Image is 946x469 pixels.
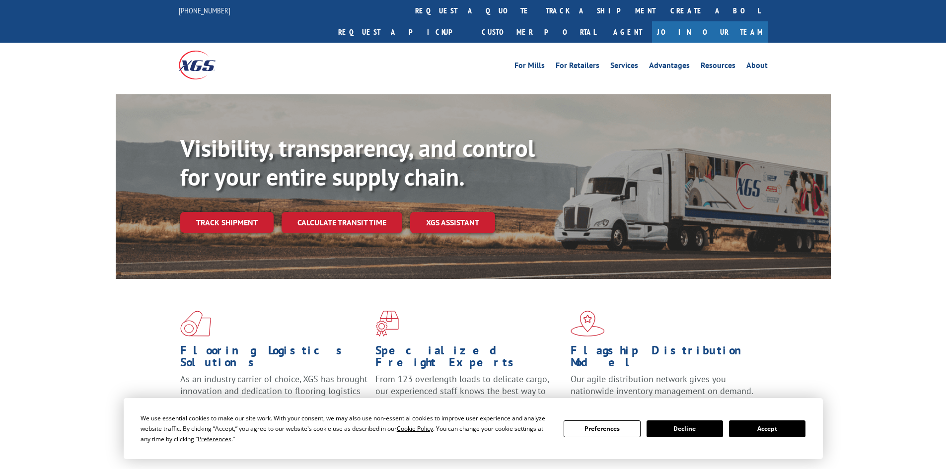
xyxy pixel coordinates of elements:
a: XGS ASSISTANT [410,212,495,233]
a: Agent [603,21,652,43]
img: xgs-icon-focused-on-flooring-red [375,311,399,336]
b: Visibility, transparency, and control for your entire supply chain. [180,133,535,192]
img: xgs-icon-total-supply-chain-intelligence-red [180,311,211,336]
h1: Flagship Distribution Model [571,344,758,373]
h1: Specialized Freight Experts [375,344,563,373]
a: [PHONE_NUMBER] [179,5,230,15]
a: Calculate transit time [282,212,402,233]
a: Resources [701,62,735,72]
a: For Retailers [556,62,599,72]
a: Request a pickup [331,21,474,43]
button: Preferences [564,420,640,437]
button: Decline [647,420,723,437]
span: Our agile distribution network gives you nationwide inventory management on demand. [571,373,753,397]
span: Preferences [198,435,231,443]
img: xgs-icon-flagship-distribution-model-red [571,311,605,336]
a: Customer Portal [474,21,603,43]
a: Services [610,62,638,72]
h1: Flooring Logistics Solutions [180,344,368,373]
a: About [746,62,768,72]
div: Cookie Consent Prompt [124,398,823,459]
p: From 123 overlength loads to delicate cargo, our experienced staff knows the best way to move you... [375,373,563,417]
button: Accept [729,420,805,437]
a: Advantages [649,62,690,72]
a: Join Our Team [652,21,768,43]
a: For Mills [514,62,545,72]
span: Cookie Policy [397,424,433,433]
div: We use essential cookies to make our site work. With your consent, we may also use non-essential ... [141,413,552,444]
a: Track shipment [180,212,274,233]
span: As an industry carrier of choice, XGS has brought innovation and dedication to flooring logistics... [180,373,367,408]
